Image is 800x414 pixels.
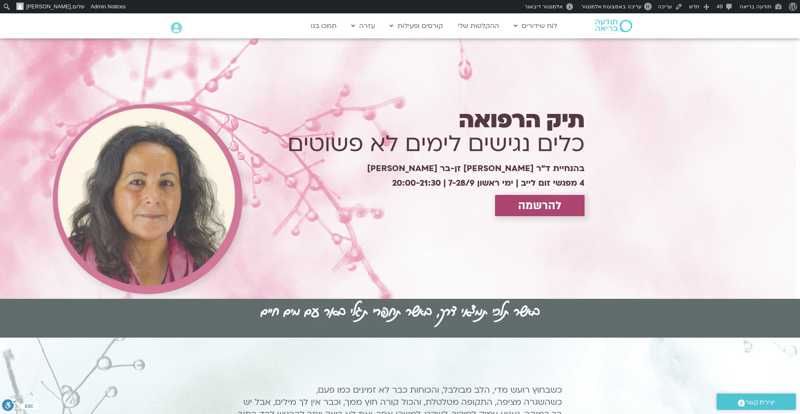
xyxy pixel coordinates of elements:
[347,18,379,34] a: עזרה
[261,299,540,322] h2: באשר תלכי תמצאי דרך, באשר תחפרי תגלי באר עם מים חיים
[745,397,775,408] span: יצירת קשר
[258,182,585,185] h1: 4 מפגשי זום לייב | ימי ראשון 7-28/9 | 20:00-21:30
[26,3,71,10] span: [PERSON_NAME]
[258,167,585,170] h1: בהנחיית ד״ר [PERSON_NAME] זן-בר [PERSON_NAME]
[258,132,585,156] h1: כלים נגישים לימים לא פשוטים
[307,18,341,34] a: תמכו בנו
[385,18,447,34] a: קורסים ופעילות
[453,18,503,34] a: ההקלטות שלי
[510,18,561,34] a: לוח שידורים
[258,109,585,132] h1: תיק הרפואה
[581,3,642,10] span: עריכה באמצעות אלמנטור
[717,394,796,410] a: יצירת קשר
[518,199,562,212] span: להרשמה
[595,20,632,32] img: תודעה בריאה
[316,384,562,396] span: כשבחוץ רועש מדי, הלב מבולבל, והכוחות כבר לא זמינים כמו פעם,
[495,195,585,216] a: להרשמה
